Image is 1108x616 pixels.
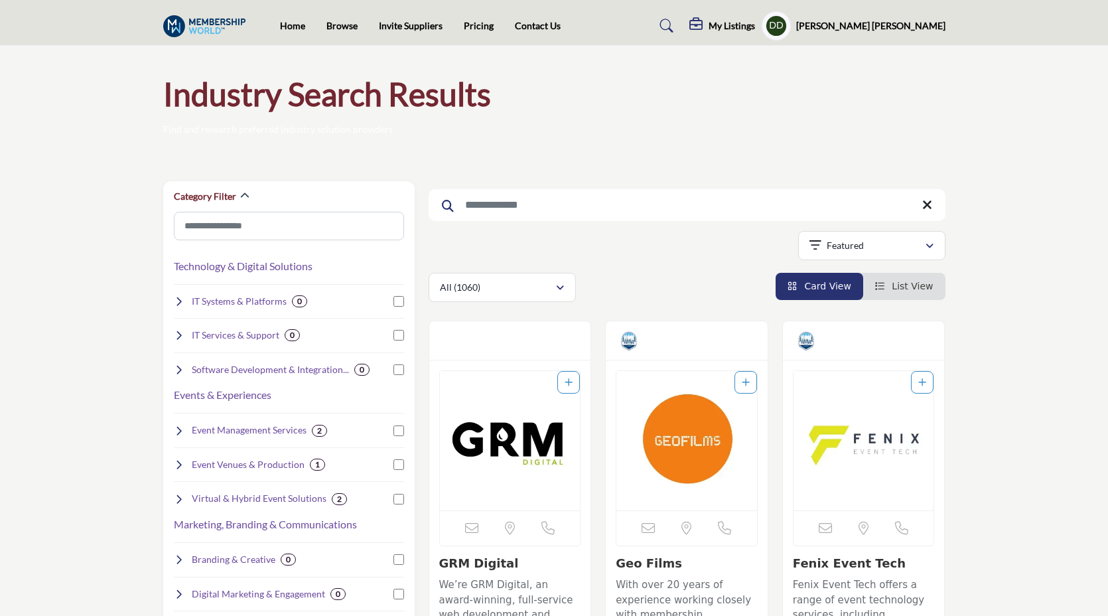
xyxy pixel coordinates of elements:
[393,425,404,436] input: Select Event Management Services checkbox
[174,212,404,240] input: Search Category
[290,331,295,340] b: 0
[776,273,863,300] li: Card View
[286,555,291,564] b: 0
[464,20,494,31] a: Pricing
[174,190,236,203] h2: Category Filter
[192,553,275,566] h4: Branding & Creative : Visual identity, design, and multimedia.
[280,20,305,31] a: Home
[174,516,357,532] button: Marketing, Branding & Communications
[310,459,325,471] div: 1 Results For Event Venues & Production
[379,20,443,31] a: Invite Suppliers
[439,556,581,571] h3: GRM Digital
[360,365,364,374] b: 0
[393,589,404,599] input: Select Digital Marketing & Engagement checkbox
[742,377,750,388] a: Add To List
[827,239,864,252] p: Featured
[393,296,404,307] input: Select IT Systems & Platforms checkbox
[163,74,491,115] h1: Industry Search Results
[163,15,253,37] img: Site Logo
[192,587,325,601] h4: Digital Marketing & Engagement : Campaigns, email marketing, and digital strategies.
[192,363,349,376] h4: Software Development & Integration : Custom software builds and system integrations.
[616,556,682,570] a: Geo Films
[762,11,791,40] button: Show hide supplier dropdown
[440,371,581,510] img: GRM Digital
[619,331,639,351] img: Vetted Partners Badge Icon
[315,460,320,469] b: 1
[332,493,347,505] div: 2 Results For Virtual & Hybrid Event Solutions
[918,377,926,388] a: Add To List
[285,329,300,341] div: 0 Results For IT Services & Support
[192,458,305,471] h4: Event Venues & Production : Physical spaces and production services for live events.
[794,371,934,510] a: Open Listing in new tab
[326,20,358,31] a: Browse
[796,331,816,351] img: Vetted Partners Badge Icon
[794,371,934,510] img: Fenix Event Tech
[804,281,851,291] span: Card View
[192,424,307,437] h4: Event Management Services : Planning, logistics, and event registration.
[292,295,307,307] div: 0 Results For IT Systems & Platforms
[336,589,340,599] b: 0
[616,371,757,510] img: Geo Films
[796,19,945,33] h5: [PERSON_NAME] [PERSON_NAME]
[440,281,480,294] p: All (1060)
[174,258,312,274] button: Technology & Digital Solutions
[515,20,561,31] a: Contact Us
[337,495,342,504] b: 2
[393,364,404,375] input: Select Software Development & Integration checkbox
[616,371,757,510] a: Open Listing in new tab
[793,556,906,570] a: Fenix Event Tech
[440,371,581,510] a: Open Listing in new tab
[875,281,934,291] a: View List
[647,15,682,37] a: Search
[689,18,755,34] div: My Listings
[192,492,326,505] h4: Virtual & Hybrid Event Solutions : Digital tools and platforms for hybrid and virtual events.
[174,387,271,403] button: Events & Experiences
[393,459,404,470] input: Select Event Venues & Production checkbox
[439,556,519,570] a: GRM Digital
[788,281,851,291] a: View Card
[297,297,302,306] b: 0
[393,494,404,504] input: Select Virtual & Hybrid Event Solutions checkbox
[709,20,755,32] h5: My Listings
[892,281,933,291] span: List View
[330,588,346,600] div: 0 Results For Digital Marketing & Engagement
[616,556,758,571] h3: Geo Films
[317,426,322,435] b: 2
[429,189,945,221] input: Search Keyword
[192,295,287,308] h4: IT Systems & Platforms : Core systems like CRM, AMS, EMS, CMS, and LMS.
[393,330,404,341] input: Select IT Services & Support checkbox
[393,554,404,565] input: Select Branding & Creative checkbox
[565,377,573,388] a: Add To List
[163,123,393,136] p: Find and research preferred industry solution providers
[281,554,296,566] div: 0 Results For Branding & Creative
[798,231,945,260] button: Featured
[354,364,370,376] div: 0 Results For Software Development & Integration
[429,273,576,302] button: All (1060)
[863,273,945,300] li: List View
[192,329,279,342] h4: IT Services & Support : Ongoing technology support, hosting, and security.
[312,425,327,437] div: 2 Results For Event Management Services
[793,556,935,571] h3: Fenix Event Tech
